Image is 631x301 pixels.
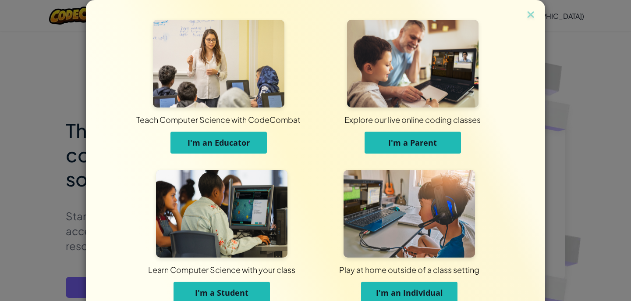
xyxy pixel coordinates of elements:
span: I'm an Individual [376,287,443,298]
img: For Individuals [344,170,475,258]
span: I'm an Educator [188,137,250,148]
img: For Students [156,170,287,258]
img: For Educators [153,20,284,107]
img: For Parents [347,20,479,107]
span: I'm a Parent [388,137,437,148]
img: close icon [525,9,536,22]
button: I'm an Educator [170,132,267,154]
button: I'm a Parent [365,132,461,154]
div: Play at home outside of a class setting [194,264,625,275]
span: I'm a Student [195,287,248,298]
